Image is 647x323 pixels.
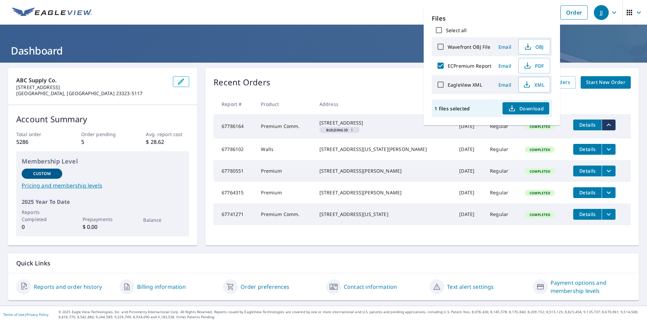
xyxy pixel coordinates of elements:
[494,42,516,52] button: Email
[518,58,550,73] button: PDF
[81,131,125,138] p: Order pending
[594,5,609,20] div: JJ
[551,279,631,295] a: Payment options and membership levels
[577,168,598,174] span: Details
[602,144,616,155] button: filesDropdownBtn-67786102
[446,27,467,34] label: Select all
[447,283,494,291] a: Text alert settings
[319,146,448,153] div: [STREET_ADDRESS][US_STATE][PERSON_NAME]
[137,283,186,291] a: Billing information
[319,211,448,218] div: [STREET_ADDRESS][US_STATE]
[523,62,544,70] span: PDF
[255,94,314,114] th: Product
[12,7,92,18] img: EV Logo
[454,114,485,138] td: [DATE]
[485,160,519,182] td: Regular
[573,166,602,176] button: detailsBtn-67780551
[59,309,644,320] p: © 2025 Eagle View Technologies, Inc. and Pictometry International Corp. All Rights Reserved. Repo...
[503,102,549,114] button: Download
[326,128,348,132] em: Building ID
[573,144,602,155] button: detailsBtn-67786102
[577,189,598,196] span: Details
[22,157,184,166] p: Membership Level
[508,104,544,112] span: Download
[83,223,123,231] p: $ 0.00
[485,182,519,203] td: Regular
[255,182,314,203] td: Premium
[3,312,24,317] a: Terms of Use
[485,138,519,160] td: Regular
[22,223,62,231] p: 0
[214,94,255,114] th: Report #
[33,171,51,177] p: Custom
[16,259,631,267] p: Quick Links
[577,122,598,128] span: Details
[448,63,491,69] label: ECPremium Report
[314,94,454,114] th: Address
[602,187,616,198] button: filesDropdownBtn-67764315
[602,120,616,130] button: filesDropdownBtn-67786164
[255,138,314,160] td: Walls
[319,120,448,126] div: [STREET_ADDRESS]
[448,82,482,88] label: EagleView XML
[577,146,598,152] span: Details
[454,203,485,225] td: [DATE]
[255,203,314,225] td: Premium Comm.
[322,128,357,132] span: 1
[26,312,48,317] a: Privacy Policy
[573,209,602,220] button: detailsBtn-67741271
[497,63,513,69] span: Email
[581,76,631,89] a: Start New Order
[526,191,554,195] span: Completed
[485,203,519,225] td: Regular
[586,78,625,87] span: Start New Order
[16,76,168,84] p: ABC Supply Co.
[214,138,255,160] td: 67786102
[494,80,516,90] button: Email
[146,131,189,138] p: Avg. report cost
[573,187,602,198] button: detailsBtn-67764315
[214,182,255,203] td: 67764315
[485,114,519,138] td: Regular
[523,81,544,89] span: XML
[454,160,485,182] td: [DATE]
[241,283,290,291] a: Order preferences
[518,77,550,92] button: XML
[573,120,602,130] button: detailsBtn-67786164
[526,212,554,217] span: Completed
[454,138,485,160] td: [DATE]
[143,216,184,223] p: Balance
[560,5,588,20] a: Order
[602,209,616,220] button: filesDropdownBtn-67741271
[83,216,123,223] p: Prepayments
[255,160,314,182] td: Premium
[497,82,513,88] span: Email
[34,283,102,291] a: Reports and order history
[214,114,255,138] td: 67786164
[214,76,270,89] p: Recent Orders
[448,44,490,50] label: Wavefront OBJ File
[16,138,60,146] p: 5286
[454,182,485,203] td: [DATE]
[214,160,255,182] td: 67780551
[434,105,470,112] p: 1 files selected
[518,39,550,55] button: OBJ
[494,61,516,71] button: Email
[255,114,314,138] td: Premium Comm.
[16,84,168,90] p: [STREET_ADDRESS]
[526,147,554,152] span: Completed
[3,313,48,317] p: |
[22,198,184,206] p: 2025 Year To Date
[319,189,448,196] div: [STREET_ADDRESS][PERSON_NAME]
[214,203,255,225] td: 67741271
[22,209,62,223] p: Reports Completed
[497,44,513,50] span: Email
[16,90,168,96] p: [GEOGRAPHIC_DATA], [GEOGRAPHIC_DATA] 23323-5117
[319,168,448,174] div: [STREET_ADDRESS][PERSON_NAME]
[432,14,552,23] p: Files
[81,138,125,146] p: 5
[602,166,616,176] button: filesDropdownBtn-67780551
[344,283,397,291] a: Contact information
[16,113,189,125] p: Account Summary
[16,131,60,138] p: Total order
